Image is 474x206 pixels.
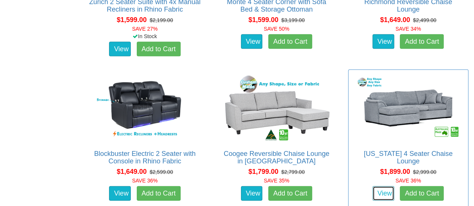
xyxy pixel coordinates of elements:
[352,74,464,142] img: Texas 4 Seater Chaise Lounge
[109,42,131,57] a: View
[117,16,147,24] span: $1,599.00
[150,169,173,175] del: $2,599.00
[132,26,157,32] font: SAVE 27%
[89,74,201,142] img: Blockbuster Electric 2 Seater with Console in Rhino Fabric
[109,186,131,201] a: View
[241,34,263,49] a: View
[268,34,312,49] a: Add to Cart
[83,33,206,40] div: In Stock
[224,150,329,165] a: Coogee Reversible Chaise Lounge in [GEOGRAPHIC_DATA]
[132,178,157,184] font: SAVE 36%
[137,42,181,57] a: Add to Cart
[137,186,181,201] a: Add to Cart
[248,16,278,24] span: $1,599.00
[395,26,421,32] font: SAVE 34%
[400,186,444,201] a: Add to Cart
[413,17,436,23] del: $2,499.00
[372,186,394,201] a: View
[150,17,173,23] del: $2,199.00
[281,169,305,175] del: $2,799.00
[281,17,305,23] del: $3,199.00
[364,150,453,165] a: [US_STATE] 4 Seater Chaise Lounge
[400,34,444,49] a: Add to Cart
[248,168,278,175] span: $1,799.00
[395,178,421,184] font: SAVE 36%
[241,186,263,201] a: View
[117,168,147,175] span: $1,649.00
[220,74,332,142] img: Coogee Reversible Chaise Lounge in Fabric
[94,150,196,165] a: Blockbuster Electric 2 Seater with Console in Rhino Fabric
[268,186,312,201] a: Add to Cart
[372,34,394,49] a: View
[264,178,289,184] font: SAVE 35%
[380,16,410,24] span: $1,649.00
[380,168,410,175] span: $1,899.00
[413,169,436,175] del: $2,999.00
[264,26,289,32] font: SAVE 50%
